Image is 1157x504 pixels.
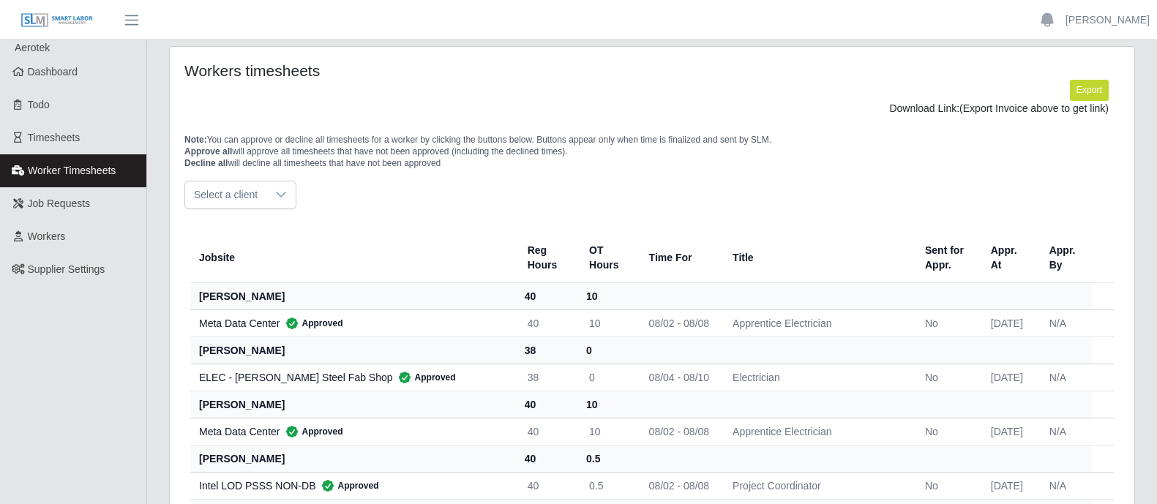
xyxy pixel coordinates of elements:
[28,230,66,242] span: Workers
[190,282,516,309] th: [PERSON_NAME]
[28,132,80,143] span: Timesheets
[190,445,516,472] th: [PERSON_NAME]
[979,364,1038,391] td: [DATE]
[979,418,1038,445] td: [DATE]
[979,309,1038,336] td: [DATE]
[516,418,577,445] td: 40
[195,101,1109,116] div: Download Link:
[577,445,637,472] th: 0.5
[637,233,722,283] th: Time For
[199,478,504,493] div: Intel LOD PSSS NON-DB
[1066,12,1150,28] a: [PERSON_NAME]
[28,165,116,176] span: Worker Timesheets
[913,309,979,336] td: No
[1038,233,1093,283] th: Appr. By
[516,233,577,283] th: Reg Hours
[637,364,722,391] td: 08/04 - 08/10
[637,472,722,499] td: 08/02 - 08/08
[637,418,722,445] td: 08/02 - 08/08
[516,391,577,418] th: 40
[280,424,343,439] span: Approved
[190,391,516,418] th: [PERSON_NAME]
[190,336,516,364] th: [PERSON_NAME]
[577,391,637,418] th: 10
[721,418,913,445] td: Apprentice Electrician
[199,316,504,331] div: Meta Data Center
[185,181,266,208] span: Select a client
[637,309,722,336] td: 08/02 - 08/08
[577,472,637,499] td: 0.5
[516,282,577,309] th: 40
[516,472,577,499] td: 40
[577,364,637,391] td: 0
[913,418,979,445] td: No
[28,263,105,275] span: Supplier Settings
[1038,364,1093,391] td: N/A
[199,424,504,439] div: Meta Data Center
[516,445,577,472] th: 40
[577,282,637,309] th: 10
[913,364,979,391] td: No
[184,134,1120,169] p: You can approve or decline all timesheets for a worker by clicking the buttons below. Buttons app...
[721,472,913,499] td: Project Coordinator
[28,198,91,209] span: Job Requests
[1038,418,1093,445] td: N/A
[199,370,504,385] div: ELEC - [PERSON_NAME] Steel Fab Shop
[1038,309,1093,336] td: N/A
[516,309,577,336] td: 40
[913,233,979,283] th: Sent for Appr.
[979,472,1038,499] td: [DATE]
[577,309,637,336] td: 10
[979,233,1038,283] th: Appr. At
[184,61,561,80] h4: Workers timesheets
[316,478,379,493] span: Approved
[1038,472,1093,499] td: N/A
[577,233,637,283] th: OT Hours
[184,135,207,145] span: Note:
[28,66,78,78] span: Dashboard
[913,472,979,499] td: No
[280,316,343,331] span: Approved
[959,102,1109,114] span: (Export Invoice above to get link)
[184,146,232,157] span: Approve all
[15,42,50,53] span: Aerotek
[516,364,577,391] td: 38
[184,158,228,168] span: Decline all
[721,233,913,283] th: Title
[577,336,637,364] th: 0
[1070,80,1109,100] button: Export
[20,12,94,29] img: SLM Logo
[393,370,456,385] span: Approved
[577,418,637,445] td: 10
[721,364,913,391] td: Electrician
[516,336,577,364] th: 38
[721,309,913,336] td: Apprentice Electrician
[28,99,50,110] span: Todo
[190,233,516,283] th: Jobsite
